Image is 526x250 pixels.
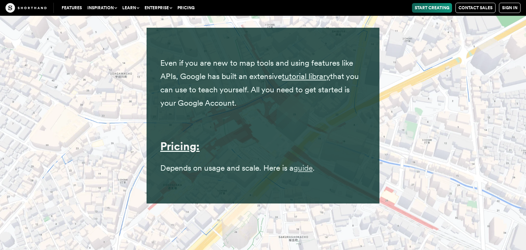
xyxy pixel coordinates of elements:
[120,3,142,13] button: Learn
[5,3,47,13] img: The Craft
[196,140,200,153] a: :
[412,3,452,13] a: Start Creating
[160,161,366,175] p: Depends on usage and scale. Here is a .
[282,71,330,81] a: tutorial library
[59,3,85,13] a: Features
[175,3,197,13] a: Pricing
[455,3,496,13] a: Contact Sales
[142,3,175,13] button: Enterprise
[85,3,120,13] button: Inspiration
[293,163,313,173] a: guide
[499,3,521,13] a: Sign in
[160,56,366,110] p: Even if you are new to map tools and using features like APIs, Google has built an extensive that...
[160,140,196,153] a: Pricing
